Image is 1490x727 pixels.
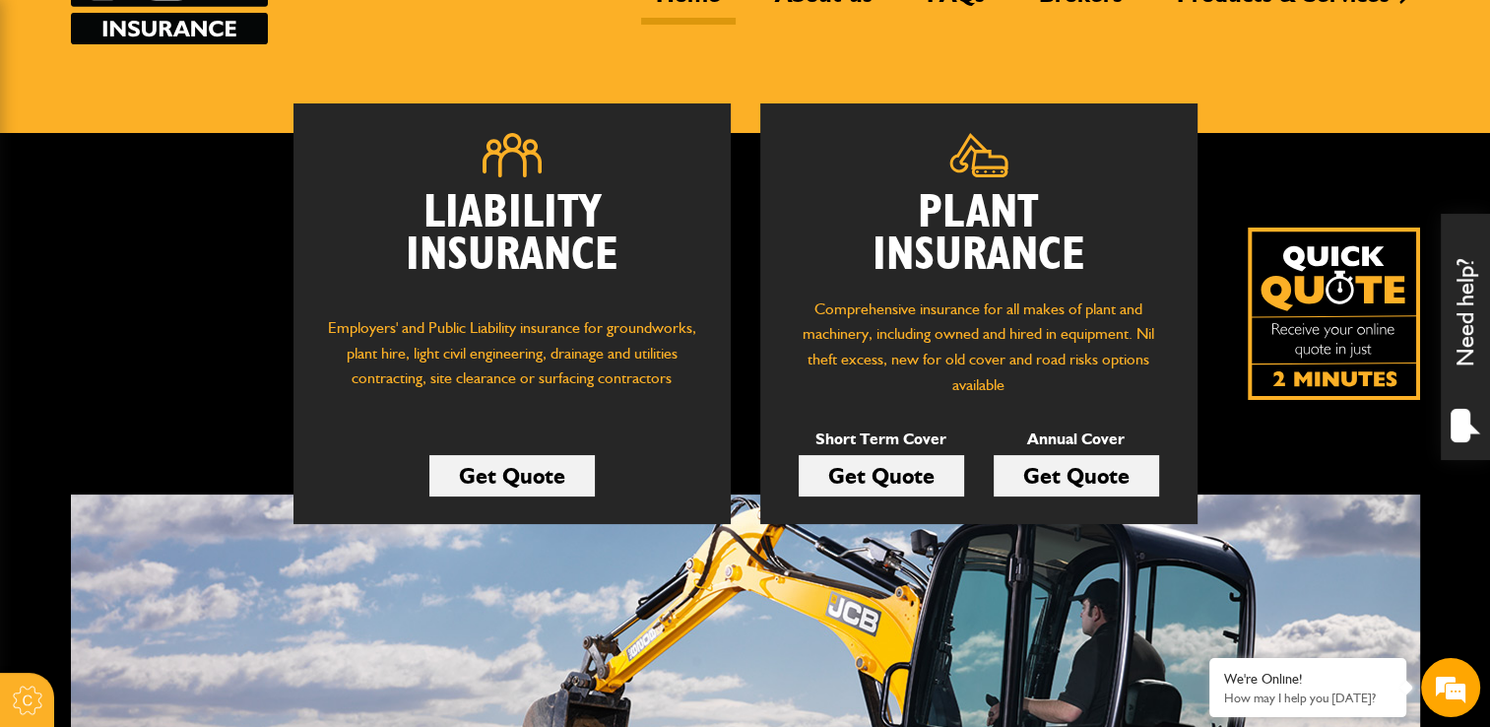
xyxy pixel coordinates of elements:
p: How may I help you today? [1224,691,1392,705]
div: We're Online! [1224,671,1392,688]
p: Comprehensive insurance for all makes of plant and machinery, including owned and hired in equipm... [790,297,1168,397]
a: Get Quote [799,455,964,496]
div: Need help? [1441,214,1490,460]
a: Get Quote [994,455,1159,496]
p: Short Term Cover [799,427,964,452]
p: Annual Cover [994,427,1159,452]
h2: Plant Insurance [790,192,1168,277]
a: Get your insurance quote isn just 2-minutes [1248,228,1420,400]
img: Quick Quote [1248,228,1420,400]
a: Get Quote [429,455,595,496]
p: Employers' and Public Liability insurance for groundworks, plant hire, light civil engineering, d... [323,315,701,410]
h2: Liability Insurance [323,192,701,297]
